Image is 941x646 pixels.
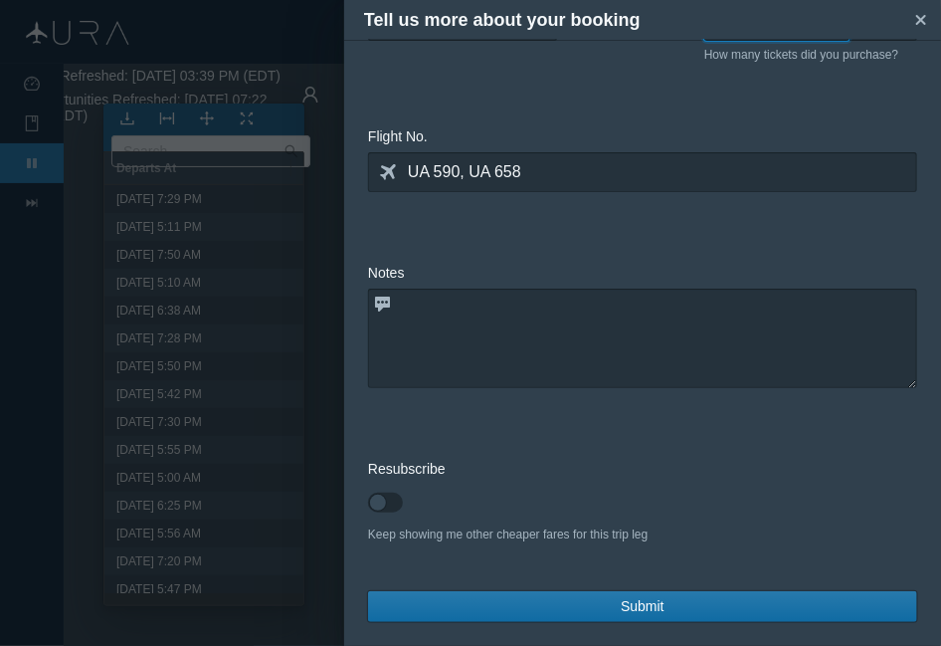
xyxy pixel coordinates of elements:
span: Submit [621,596,664,617]
button: Close [906,5,936,35]
div: How many tickets did you purchase? [704,46,917,64]
h4: Tell us more about your booking [364,7,906,34]
span: Notes [368,265,405,281]
button: Submit [368,591,917,622]
div: Keep showing me other cheaper fares for this trip leg [368,526,917,543]
span: Flight No. [368,128,428,144]
span: Resubscribe [368,461,446,477]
